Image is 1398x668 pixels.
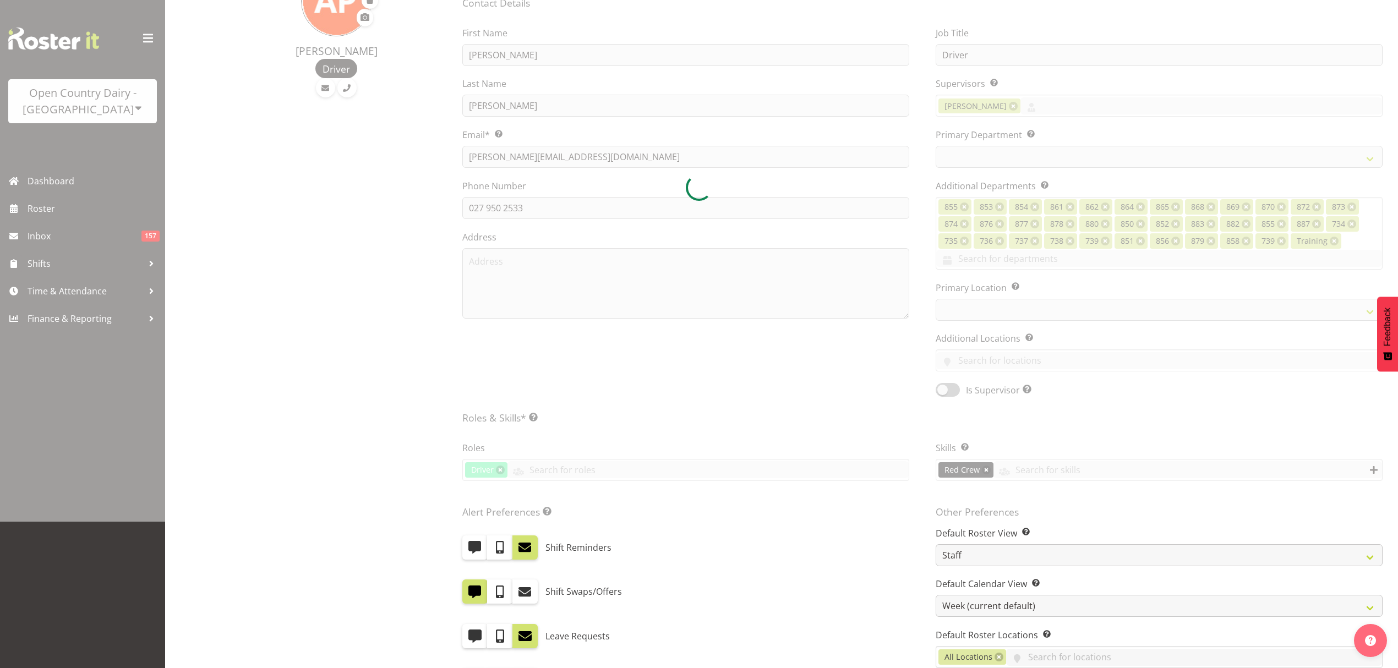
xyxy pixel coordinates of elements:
[1383,308,1392,346] span: Feedback
[545,579,622,604] label: Shift Swaps/Offers
[936,577,1383,590] label: Default Calendar View
[545,535,611,560] label: Shift Reminders
[1365,635,1376,646] img: help-xxl-2.png
[936,527,1383,540] label: Default Roster View
[545,624,610,648] label: Leave Requests
[944,651,992,663] span: All Locations
[936,628,1383,642] label: Default Roster Locations
[1006,649,1382,666] input: Search for locations
[1377,297,1398,371] button: Feedback - Show survey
